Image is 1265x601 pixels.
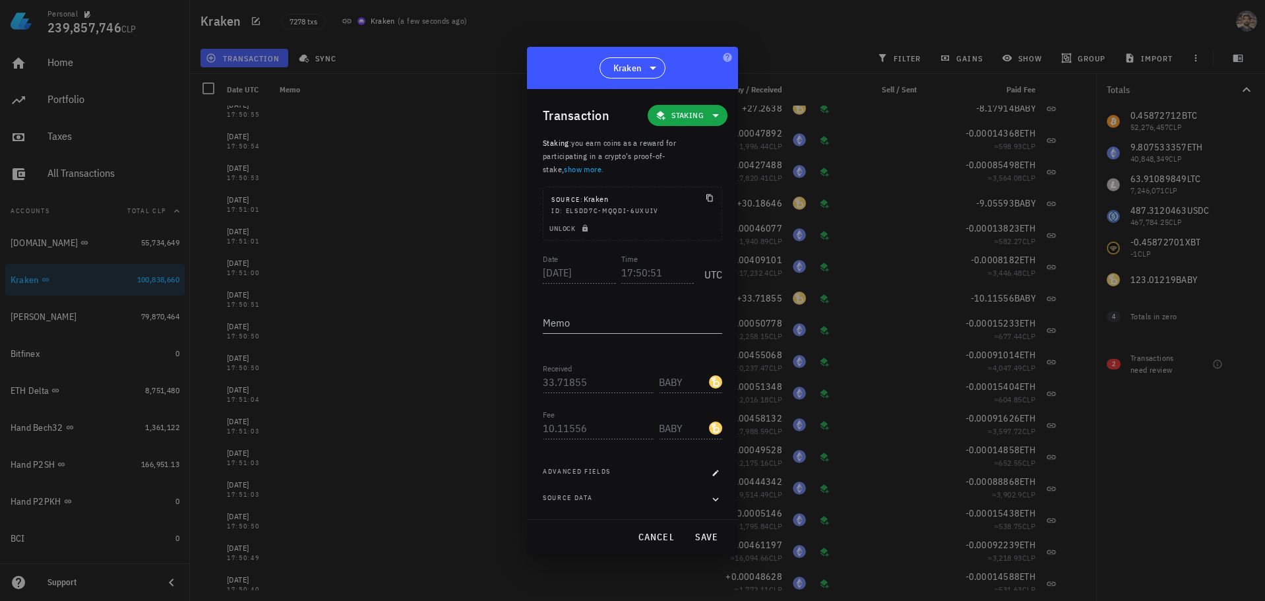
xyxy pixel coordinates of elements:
[671,109,704,122] span: Staking
[709,422,722,435] div: BABY-icon
[551,206,714,216] div: ID: ELSDD7C-MQQDI-6UXUIV
[691,531,722,543] span: save
[564,164,602,174] a: show more
[549,224,592,233] span: Unlock
[621,254,638,264] label: Time
[543,105,609,126] div: Transaction
[659,418,706,439] input: Currency
[685,525,727,549] button: save
[543,222,597,235] button: Unlock
[613,61,642,75] span: Kraken
[551,195,584,204] span: Source:
[699,254,722,287] div: UTC
[543,364,572,373] label: Received
[632,525,680,549] button: cancel
[543,138,569,148] span: Staking
[543,466,611,480] span: Advanced fields
[709,375,722,389] div: BABY-icon
[551,193,608,206] div: Kraken
[543,137,722,176] p: :
[659,371,706,393] input: Currency
[543,410,555,420] label: Fee
[543,493,592,506] span: Source data
[637,531,675,543] span: cancel
[543,254,558,264] label: Date
[543,138,676,174] span: you earn coins as a reward for participating in a crypto's proof-of-stake, .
